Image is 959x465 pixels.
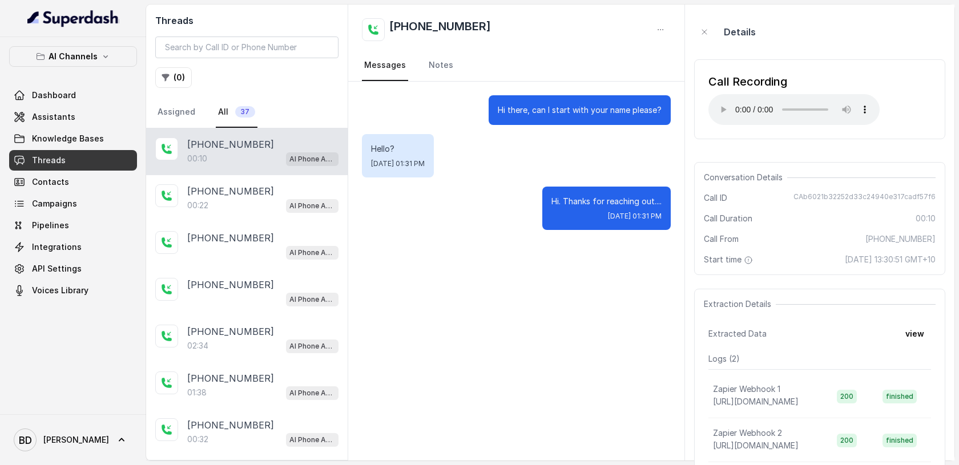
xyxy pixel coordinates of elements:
span: [URL][DOMAIN_NAME] [713,440,799,450]
img: light.svg [27,9,119,27]
nav: Tabs [362,50,671,81]
p: [PHONE_NUMBER] [187,231,274,245]
a: Pipelines [9,215,137,236]
a: Threads [9,150,137,171]
p: 01:38 [187,387,207,398]
span: [PHONE_NUMBER] [865,233,936,245]
span: Contacts [32,176,69,188]
span: Call ID [704,192,727,204]
span: [URL][DOMAIN_NAME] [713,397,799,406]
span: Conversation Details [704,172,787,183]
p: 00:10 [187,153,207,164]
p: AI Phone Assistant [289,247,335,258]
p: Details [724,25,756,39]
span: [DATE] 13:30:51 GMT+10 [845,254,936,265]
span: finished [883,434,917,447]
span: Extracted Data [708,328,767,339]
span: 00:10 [916,213,936,224]
span: [PERSON_NAME] [43,434,109,446]
p: Hi there, can I start with your name please? [498,104,662,116]
p: Logs ( 2 ) [708,353,931,365]
button: AI Channels [9,46,137,67]
nav: Tabs [155,97,339,128]
span: CAb6021b32252d33c24940e317cadf57f6 [793,192,936,204]
a: Campaigns [9,193,137,214]
span: 200 [837,390,857,403]
h2: Threads [155,14,339,27]
p: [PHONE_NUMBER] [187,138,274,151]
a: Integrations [9,237,137,257]
span: finished [883,390,917,403]
p: Zapier Webhook 2 [713,427,782,439]
p: [PHONE_NUMBER] [187,325,274,338]
a: Assistants [9,107,137,127]
span: Campaigns [32,198,77,209]
text: BD [19,434,32,446]
p: 00:32 [187,434,208,445]
audio: Your browser does not support the audio element. [708,94,880,125]
span: Integrations [32,241,82,253]
span: Pipelines [32,220,69,231]
a: Voices Library [9,280,137,301]
button: view [898,324,931,344]
a: Notes [426,50,456,81]
p: AI Phone Assistant [289,434,335,446]
span: 200 [837,434,857,447]
span: [DATE] 01:31 PM [371,159,425,168]
span: Start time [704,254,755,265]
a: API Settings [9,258,137,279]
div: Call Recording [708,74,880,90]
span: API Settings [32,263,82,274]
p: 00:22 [187,200,208,211]
p: AI Phone Assistant [289,294,335,305]
p: AI Channels [49,50,98,63]
span: 37 [235,106,255,118]
p: [PHONE_NUMBER] [187,371,274,385]
span: Call From [704,233,739,245]
input: Search by Call ID or Phone Number [155,37,339,58]
p: AI Phone Assistant [289,200,335,212]
button: (0) [155,67,192,88]
p: AI Phone Assistant [289,341,335,352]
p: Hi. Thanks for reaching out.... [551,196,662,207]
p: [PHONE_NUMBER] [187,184,274,198]
a: All37 [216,97,257,128]
span: Knowledge Bases [32,133,104,144]
a: Contacts [9,172,137,192]
a: Knowledge Bases [9,128,137,149]
p: [PHONE_NUMBER] [187,418,274,432]
span: Voices Library [32,285,88,296]
span: Extraction Details [704,298,776,310]
a: [PERSON_NAME] [9,424,137,456]
p: Hello? [371,143,425,155]
a: Messages [362,50,408,81]
span: [DATE] 01:31 PM [608,212,662,221]
a: Assigned [155,97,198,128]
p: AI Phone Assistant [289,153,335,165]
a: Dashboard [9,85,137,106]
h2: [PHONE_NUMBER] [389,18,491,41]
p: [PHONE_NUMBER] [187,278,274,292]
p: AI Phone Assistant [289,387,335,399]
p: 02:34 [187,340,208,351]
span: Threads [32,155,66,166]
span: Dashboard [32,90,76,101]
span: Call Duration [704,213,752,224]
span: Assistants [32,111,75,123]
p: Zapier Webhook 1 [713,383,780,395]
